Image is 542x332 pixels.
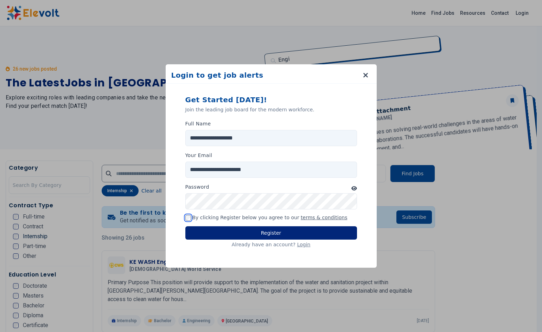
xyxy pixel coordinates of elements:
input: By clicking Register below you agree to our terms & conditions [185,215,191,221]
p: Join the leading job board for the modern workforce. [185,106,357,113]
h1: Get Started [DATE]! [185,95,357,105]
h2: Login to get job alerts [171,70,263,80]
p: Already have an account? [185,241,357,248]
a: terms & conditions [301,215,347,220]
button: Login [297,241,311,248]
label: Password [185,183,209,190]
label: Full Name [185,120,211,127]
iframe: Chat Widget [507,298,542,332]
span: By clicking Register below you agree to our [192,215,347,220]
label: Your Email [185,152,212,159]
button: Register [185,226,357,240]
